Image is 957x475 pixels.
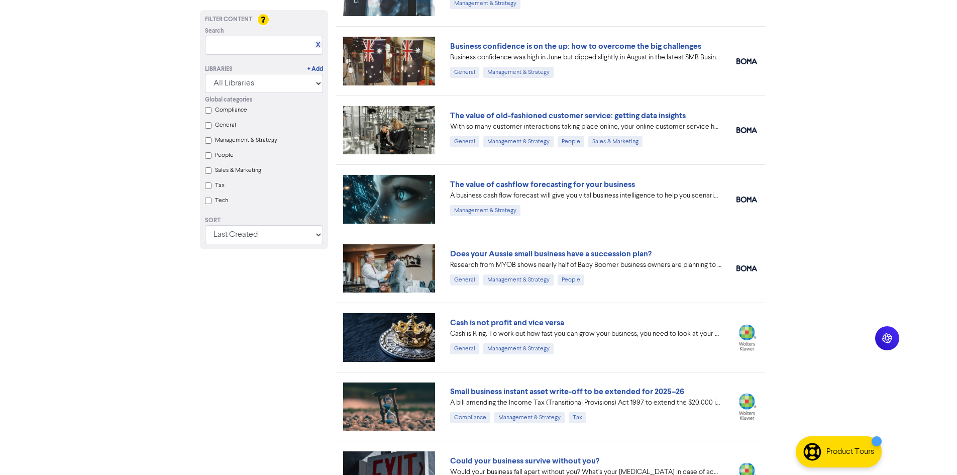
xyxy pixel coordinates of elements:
[736,58,757,64] img: boma
[215,151,234,160] label: People
[558,136,584,147] div: People
[450,122,721,132] div: With so many customer interactions taking place online, your online customer service has to be fi...
[450,260,721,270] div: Research from MYOB shows nearly half of Baby Boomer business owners are planning to exit in the n...
[736,393,757,420] img: wolters_kluwer
[215,121,236,130] label: General
[588,136,643,147] div: Sales & Marketing
[450,274,479,286] div: General
[483,343,554,354] div: Management & Strategy
[494,412,565,423] div: Management & Strategy
[558,274,584,286] div: People
[907,427,957,475] iframe: Chat Widget
[483,67,554,78] div: Management & Strategy
[215,136,277,145] label: Management & Strategy
[215,106,247,115] label: Compliance
[205,15,323,24] div: Filter Content
[450,398,721,408] div: A bill amending the Income Tax (Transitional Provisions) Act 1997 to extend the $20,000 instant a...
[450,387,684,397] a: Small business instant asset write-off to be extended for 2025–26
[483,136,554,147] div: Management & Strategy
[450,67,479,78] div: General
[450,41,701,51] a: Business confidence is on the up: how to overcome the big challenges
[569,412,586,423] div: Tax
[316,41,320,49] a: X
[736,324,757,351] img: wolterskluwer
[215,181,225,190] label: Tax
[736,265,757,271] img: boma
[736,197,757,203] img: boma_accounting
[205,96,323,105] div: Global categories
[450,329,721,339] div: Cash is King. To work out how fast you can grow your business, you need to look at your projected...
[205,65,233,74] div: Libraries
[205,27,224,36] span: Search
[736,127,757,133] img: boma
[215,166,261,175] label: Sales & Marketing
[450,179,635,189] a: The value of cashflow forecasting for your business
[450,456,599,466] a: Could your business survive without you?
[450,52,721,63] div: Business confidence was high in June but dipped slightly in August in the latest SMB Business Ins...
[450,205,520,216] div: Management & Strategy
[450,318,564,328] a: Cash is not profit and vice versa
[450,191,721,201] div: A business cash flow forecast will give you vital business intelligence to help you scenario-plan...
[307,65,323,74] a: + Add
[215,196,228,205] label: Tech
[483,274,554,286] div: Management & Strategy
[450,412,490,423] div: Compliance
[450,249,652,259] a: Does your Aussie small business have a succession plan?
[450,343,479,354] div: General
[450,111,686,121] a: The value of old-fashioned customer service: getting data insights
[205,216,323,225] div: Sort
[450,136,479,147] div: General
